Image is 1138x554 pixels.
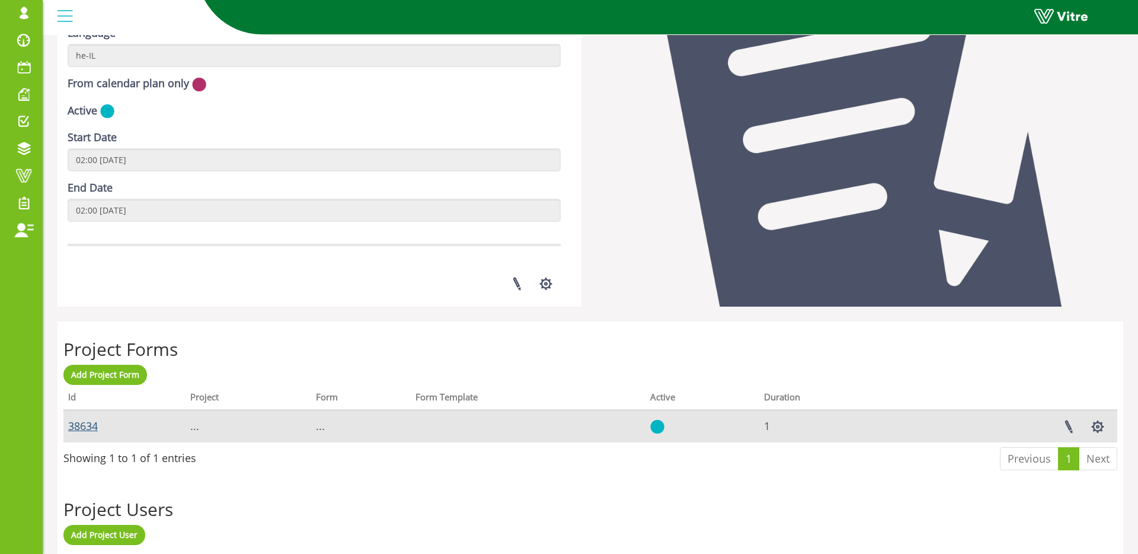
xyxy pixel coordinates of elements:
[68,103,97,119] label: Active
[68,419,98,433] a: 38634
[645,388,759,410] th: Active
[63,365,147,385] a: Add Project Form
[316,419,325,433] span: ...
[650,419,664,434] img: yes
[759,388,909,410] th: Duration
[63,339,1117,359] h2: Project Forms
[192,77,206,92] img: no
[1058,447,1079,471] a: 1
[1079,447,1117,471] a: Next
[63,446,196,466] div: Showing 1 to 1 of 1 entries
[411,388,645,410] th: Form Template
[68,180,113,196] label: End Date
[71,529,138,540] span: Add Project User
[68,76,189,91] label: From calendar plan only
[63,388,186,410] th: Id
[759,410,909,442] td: 1
[186,388,311,410] th: Project
[63,499,1117,519] h2: Project Users
[311,388,411,410] th: Form
[1000,447,1059,471] a: Previous
[71,369,139,380] span: Add Project Form
[63,525,145,545] a: Add Project User
[100,104,114,119] img: yes
[190,419,199,433] span: ...
[68,130,117,145] label: Start Date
